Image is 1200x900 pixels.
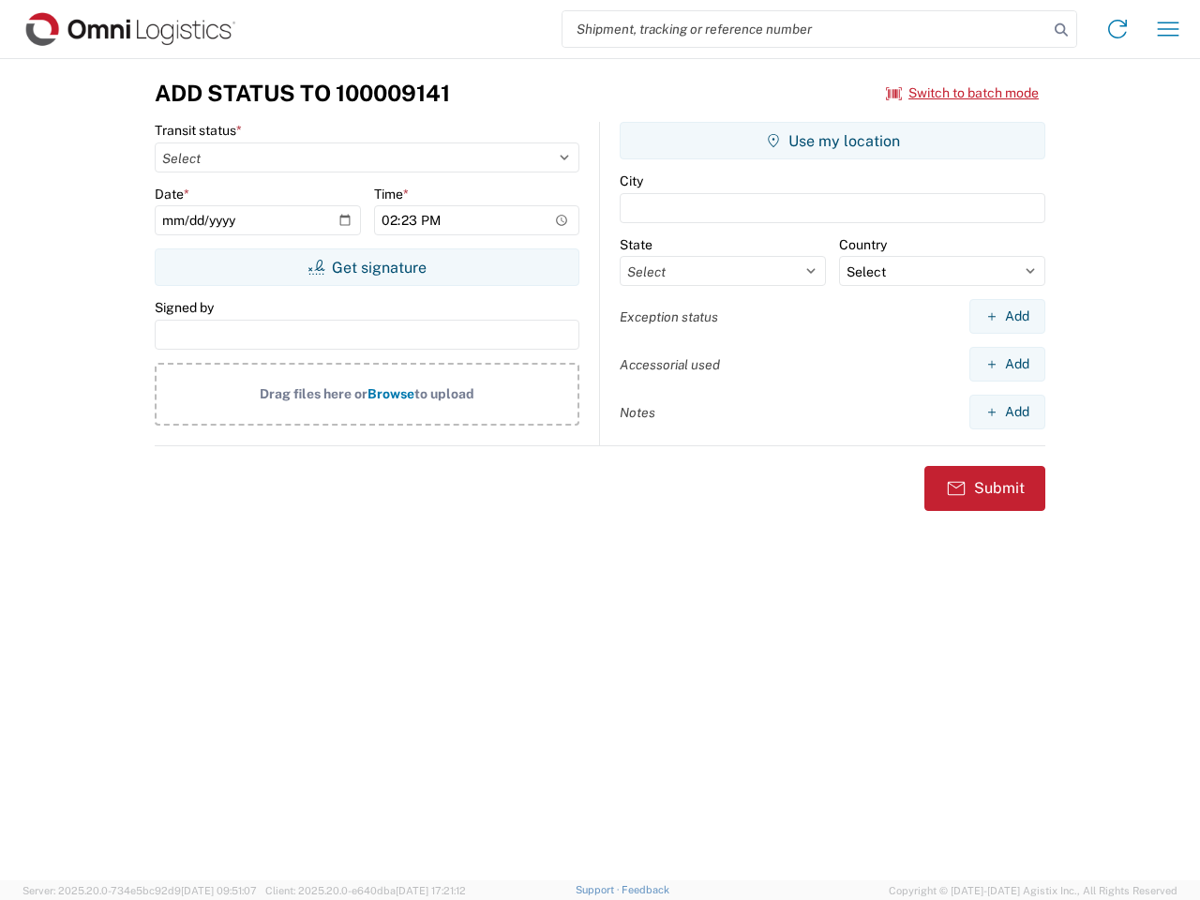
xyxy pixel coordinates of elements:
[576,884,622,895] a: Support
[620,356,720,373] label: Accessorial used
[889,882,1177,899] span: Copyright © [DATE]-[DATE] Agistix Inc., All Rights Reserved
[155,122,242,139] label: Transit status
[414,386,474,401] span: to upload
[620,404,655,421] label: Notes
[181,885,257,896] span: [DATE] 09:51:07
[562,11,1048,47] input: Shipment, tracking or reference number
[260,386,367,401] span: Drag files here or
[924,466,1045,511] button: Submit
[969,347,1045,382] button: Add
[22,885,257,896] span: Server: 2025.20.0-734e5bc92d9
[155,248,579,286] button: Get signature
[620,172,643,189] label: City
[620,308,718,325] label: Exception status
[839,236,887,253] label: Country
[620,236,652,253] label: State
[969,395,1045,429] button: Add
[155,186,189,202] label: Date
[155,299,214,316] label: Signed by
[886,78,1039,109] button: Switch to batch mode
[374,186,409,202] label: Time
[396,885,466,896] span: [DATE] 17:21:12
[622,884,669,895] a: Feedback
[620,122,1045,159] button: Use my location
[969,299,1045,334] button: Add
[265,885,466,896] span: Client: 2025.20.0-e640dba
[367,386,414,401] span: Browse
[155,80,450,107] h3: Add Status to 100009141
